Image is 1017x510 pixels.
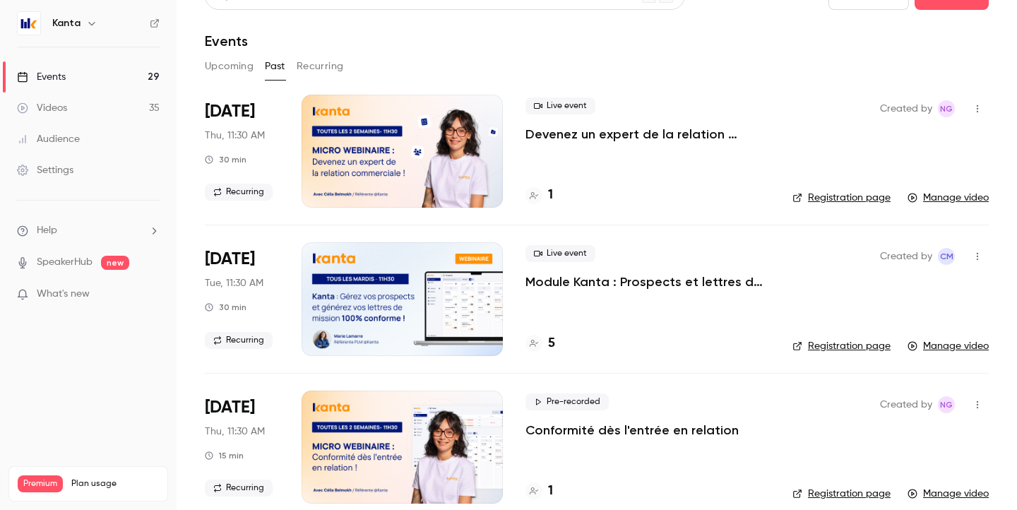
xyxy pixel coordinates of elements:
div: 30 min [205,154,246,165]
li: help-dropdown-opener [17,223,160,238]
a: Registration page [792,191,891,205]
span: Recurring [205,184,273,201]
img: Kanta [18,12,40,35]
span: [DATE] [205,100,255,123]
span: What's new [37,287,90,302]
button: Recurring [297,55,344,78]
h1: Events [205,32,248,49]
span: Thu, 11:30 AM [205,425,265,439]
div: 30 min [205,302,246,313]
a: Registration page [792,487,891,501]
span: NG [940,396,953,413]
span: Help [37,223,57,238]
span: Tue, 11:30 AM [205,276,263,290]
span: new [101,256,129,270]
span: NG [940,100,953,117]
span: Premium [18,475,63,492]
span: Pre-recorded [525,393,609,410]
div: Settings [17,163,73,177]
div: Audience [17,132,80,146]
span: Thu, 11:30 AM [205,129,265,143]
a: Conformité dès l'entrée en relation [525,422,739,439]
div: Sep 25 Thu, 11:30 AM (Europe/Paris) [205,95,279,208]
a: 1 [525,482,553,501]
a: Devenez un expert de la relation commerciale ! [525,126,770,143]
span: Created by [880,248,932,265]
h4: 5 [548,334,555,353]
span: Nicolas Guitard [938,396,955,413]
span: Charlotte MARTEL [938,248,955,265]
a: Module Kanta : Prospects et lettres de mission [525,273,770,290]
span: Live event [525,97,595,114]
h6: Kanta [52,16,81,30]
span: [DATE] [205,248,255,271]
a: SpeakerHub [37,255,93,270]
button: Upcoming [205,55,254,78]
div: Sep 18 Thu, 11:30 AM (Europe/Paris) [205,391,279,504]
span: Created by [880,396,932,413]
span: CM [940,248,953,265]
span: [DATE] [205,396,255,419]
a: Registration page [792,339,891,353]
span: Live event [525,245,595,262]
span: Recurring [205,480,273,497]
button: Past [265,55,285,78]
a: 5 [525,334,555,353]
span: Created by [880,100,932,117]
div: Sep 23 Tue, 11:30 AM (Europe/Paris) [205,242,279,355]
div: Events [17,70,66,84]
h4: 1 [548,186,553,205]
a: Manage video [908,487,989,501]
span: Recurring [205,332,273,349]
span: Plan usage [71,478,159,490]
h4: 1 [548,482,553,501]
a: 1 [525,186,553,205]
a: Manage video [908,191,989,205]
a: Manage video [908,339,989,353]
div: Videos [17,101,67,115]
iframe: Noticeable Trigger [143,288,160,301]
div: 15 min [205,450,244,461]
span: Nicolas Guitard [938,100,955,117]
